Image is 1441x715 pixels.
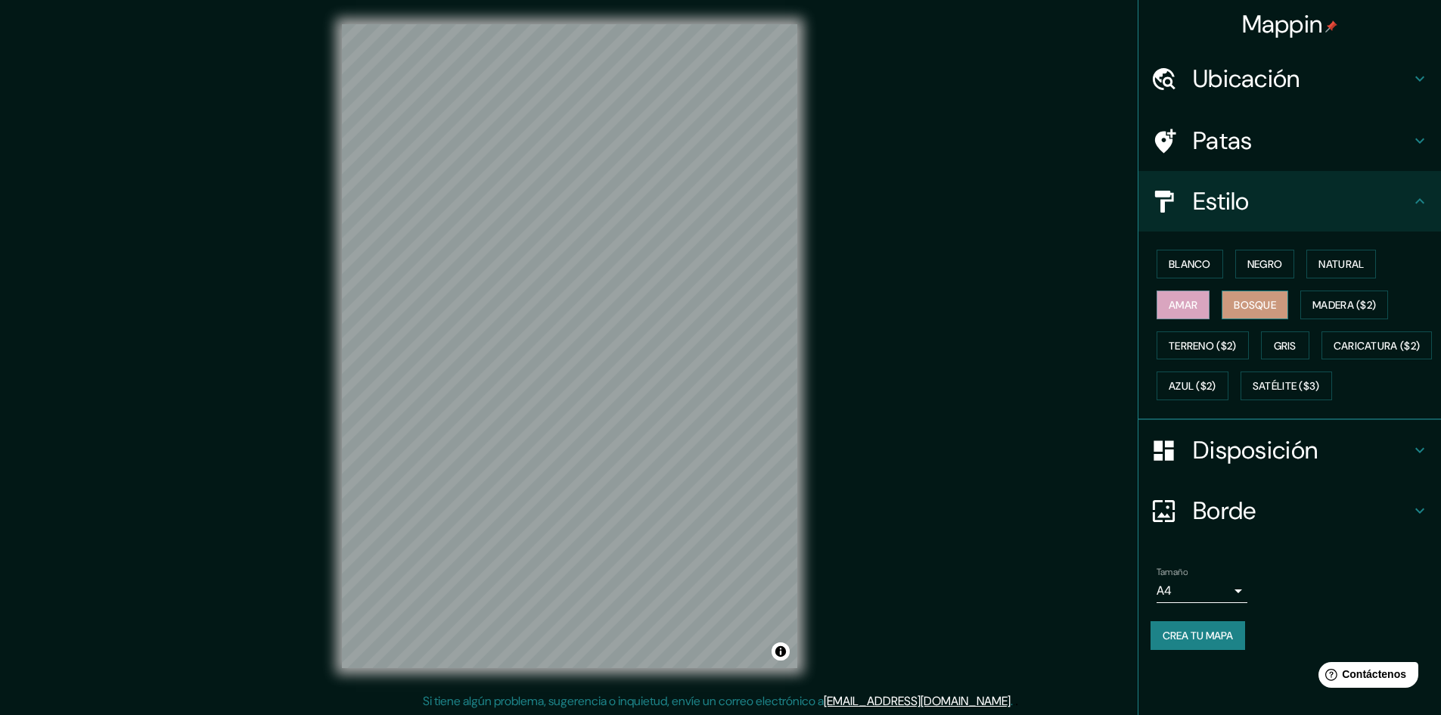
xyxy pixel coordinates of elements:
[1193,125,1253,157] font: Patas
[1274,339,1297,353] font: Gris
[1169,380,1216,393] font: Azul ($2)
[1321,331,1433,360] button: Caricatura ($2)
[1306,250,1376,278] button: Natural
[772,642,790,661] button: Activar o desactivar atribución
[1138,110,1441,171] div: Patas
[1169,257,1211,271] font: Blanco
[1306,656,1424,698] iframe: Lanzador de widgets de ayuda
[1241,371,1332,400] button: Satélite ($3)
[1157,579,1247,603] div: A4
[1138,48,1441,109] div: Ubicación
[1151,621,1245,650] button: Crea tu mapa
[1325,20,1337,33] img: pin-icon.png
[423,693,824,709] font: Si tiene algún problema, sugerencia o inquietud, envíe un correo electrónico a
[342,24,797,668] canvas: Mapa
[1011,693,1013,709] font: .
[1193,185,1250,217] font: Estilo
[1013,692,1015,709] font: .
[1157,291,1210,319] button: Amar
[1261,331,1309,360] button: Gris
[1235,250,1295,278] button: Negro
[1157,566,1188,578] font: Tamaño
[1193,434,1318,466] font: Disposición
[1334,339,1421,353] font: Caricatura ($2)
[1157,583,1172,598] font: A4
[1169,298,1197,312] font: Amar
[1234,298,1276,312] font: Bosque
[824,693,1011,709] a: [EMAIL_ADDRESS][DOMAIN_NAME]
[1138,480,1441,541] div: Borde
[1300,291,1388,319] button: Madera ($2)
[1222,291,1288,319] button: Bosque
[1157,331,1249,360] button: Terreno ($2)
[1015,692,1018,709] font: .
[1157,371,1228,400] button: Azul ($2)
[1253,380,1320,393] font: Satélite ($3)
[1157,250,1223,278] button: Blanco
[1247,257,1283,271] font: Negro
[1138,420,1441,480] div: Disposición
[1318,257,1364,271] font: Natural
[1193,63,1300,95] font: Ubicación
[1163,629,1233,642] font: Crea tu mapa
[1312,298,1376,312] font: Madera ($2)
[1138,171,1441,232] div: Estilo
[1242,8,1323,40] font: Mappin
[1193,495,1256,527] font: Borde
[1169,339,1237,353] font: Terreno ($2)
